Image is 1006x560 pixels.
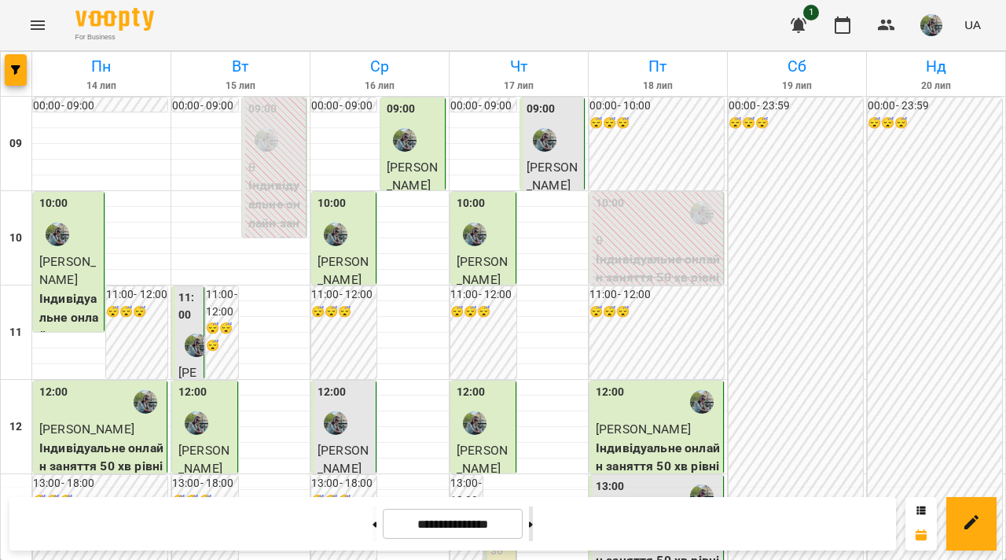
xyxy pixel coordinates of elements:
[596,478,625,496] label: 13:00
[690,390,714,414] img: Юля
[450,304,516,321] h6: 😴😴😴
[729,98,863,115] h6: 00:00 - 23:59
[452,79,586,94] h6: 17 лип
[589,115,724,132] h6: 😴😴😴
[803,5,819,20] span: 1
[35,54,168,79] h6: Пн
[868,115,1002,132] h6: 😴😴😴
[964,17,981,33] span: UA
[457,195,486,212] label: 10:00
[452,54,586,79] h6: Чт
[311,475,376,492] h6: 13:00 - 18:00
[311,98,376,115] h6: 00:00 - 09:00
[178,384,207,401] label: 12:00
[387,160,438,193] span: [PERSON_NAME]
[39,254,96,288] span: [PERSON_NAME]
[533,128,556,152] img: Юля
[690,484,714,508] img: Юля
[450,98,516,115] h6: 00:00 - 09:00
[596,231,720,250] p: 0
[596,250,720,306] p: Індивідуальне онлайн заняття 50 хв рівні А1-В1
[527,101,556,118] label: 09:00
[596,195,625,212] label: 10:00
[318,254,369,288] span: [PERSON_NAME]
[450,286,516,304] h6: 11:00 - 12:00
[33,475,167,492] h6: 13:00 - 18:00
[596,384,625,401] label: 12:00
[248,158,303,177] p: 0
[527,160,578,193] span: [PERSON_NAME]
[730,79,864,94] h6: 19 лип
[920,14,942,36] img: c71655888622cca4d40d307121b662d7.jpeg
[457,254,508,288] span: [PERSON_NAME]
[324,411,347,435] img: Юля
[463,411,486,435] img: Юля
[255,128,278,152] img: Юля
[311,286,376,304] h6: 11:00 - 12:00
[730,54,864,79] h6: Сб
[958,10,987,39] button: UA
[106,304,167,321] h6: 😴😴😴
[174,79,307,94] h6: 15 лип
[33,98,167,115] h6: 00:00 - 09:00
[206,286,238,320] h6: 11:00 - 12:00
[39,439,163,495] p: Індивідуальне онлайн заняття 50 хв рівні А1-В1
[185,333,208,357] div: Юля
[248,176,303,343] p: Індивідуальне онлайн заняття 80 хв рівні А1-В1 ([PERSON_NAME])
[869,79,1003,94] h6: 20 лип
[178,289,200,323] label: 11:00
[457,384,486,401] label: 12:00
[591,54,725,79] h6: Пт
[9,135,22,153] h6: 09
[75,32,154,42] span: For Business
[589,304,724,321] h6: 😴😴😴
[185,411,208,435] img: Юля
[75,8,154,31] img: Voopty Logo
[387,101,416,118] label: 09:00
[178,365,197,473] span: [PERSON_NAME]
[39,289,101,382] p: Індивідуальне онлайн заняття 80 хв рівні А1-В1
[172,475,238,492] h6: 13:00 - 18:00
[868,98,1002,115] h6: 00:00 - 23:59
[313,54,446,79] h6: Ср
[178,443,229,477] span: [PERSON_NAME]
[311,304,376,321] h6: 😴😴😴
[869,54,1003,79] h6: Нд
[318,443,369,477] span: [PERSON_NAME]
[591,79,725,94] h6: 18 лип
[324,223,347,246] img: Юля
[690,201,714,225] img: Юля
[19,6,57,44] button: Menu
[450,475,483,509] h6: 13:00 - 18:00
[393,128,417,152] img: Юля
[9,418,22,436] h6: 12
[39,422,134,437] span: [PERSON_NAME]
[39,384,68,401] label: 12:00
[248,101,277,118] label: 09:00
[318,384,347,401] label: 12:00
[729,115,863,132] h6: 😴😴😴
[46,223,69,246] img: Юля
[318,195,347,212] label: 10:00
[39,195,68,212] label: 10:00
[206,320,238,354] h6: 😴😴😴
[134,390,157,414] img: Юля
[463,223,486,246] img: Юля
[457,443,508,477] span: [PERSON_NAME]
[172,98,238,115] h6: 00:00 - 09:00
[9,324,22,341] h6: 11
[589,286,724,304] h6: 11:00 - 12:00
